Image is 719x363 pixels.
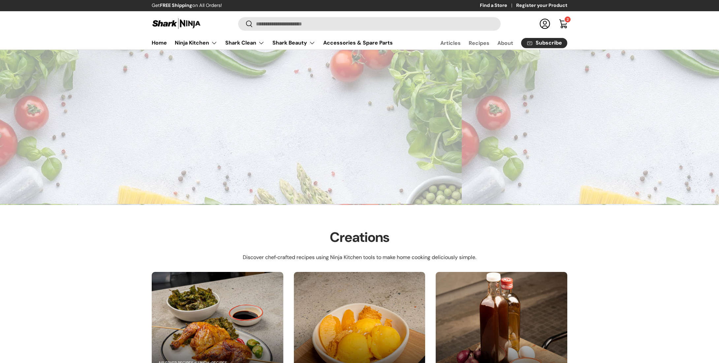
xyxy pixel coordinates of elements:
summary: Ninja Kitchen [171,36,221,49]
h2: Creations [330,229,390,247]
a: About [497,37,513,49]
summary: Shark Beauty [268,36,319,49]
a: Home [152,36,167,49]
p: Discover chef‑crafted recipes using Ninja Kitchen tools to make home cooking deliciously simple. [243,253,476,261]
span: Subscribe [536,40,562,46]
a: Ninja Kitchen [175,36,217,49]
nav: Secondary [424,36,567,49]
img: Shark Ninja Philippines [152,17,201,30]
a: Articles [440,37,461,49]
a: Subscribe [521,38,567,48]
span: 2 [567,17,569,22]
a: Find a Store [480,2,516,9]
a: Accessories & Spare Parts [323,36,393,49]
p: Get on All Orders! [152,2,222,9]
summary: Shark Clean [221,36,268,49]
a: Recipes [469,37,489,49]
a: Register your Product [516,2,567,9]
strong: FREE Shipping [160,2,192,8]
a: Shark Clean [225,36,265,49]
nav: Primary [152,36,393,49]
a: Shark Beauty [272,36,315,49]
